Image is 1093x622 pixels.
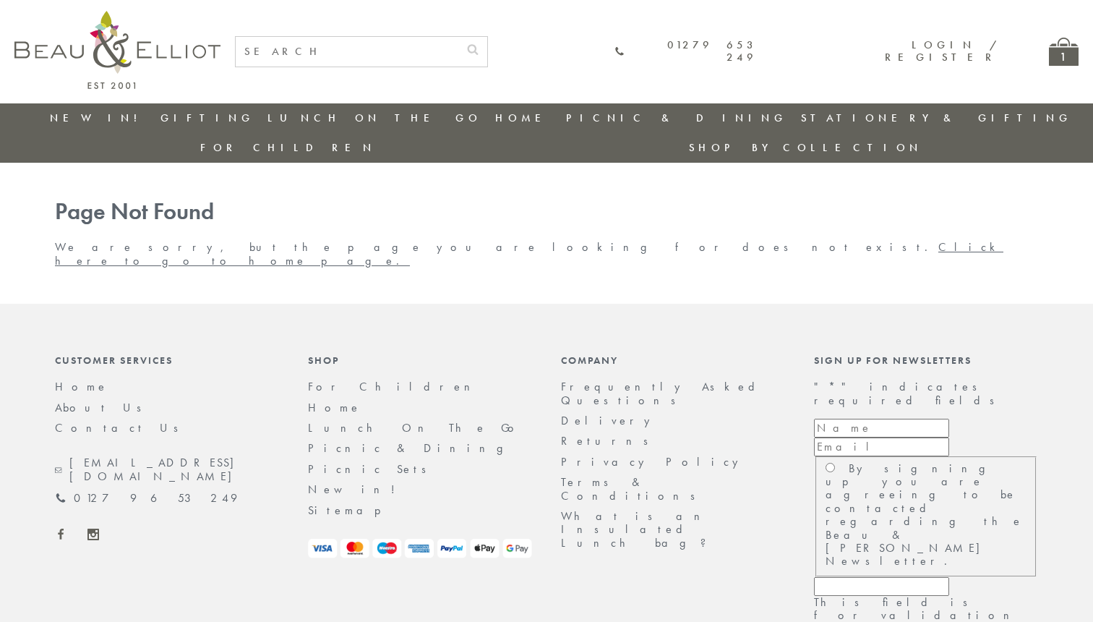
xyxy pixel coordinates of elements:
a: Home [495,111,553,125]
input: Email [814,438,949,456]
a: For Children [200,140,376,155]
a: Lunch On The Go [308,420,523,435]
a: 01279 653 249 [614,39,757,64]
label: By signing up you are agreeing to be contacted regarding the Beau & [PERSON_NAME] Newsletter. [826,461,1024,569]
a: About Us [55,400,151,415]
a: Frequently Asked Questions [561,379,764,407]
a: 01279 653 249 [55,492,237,505]
input: SEARCH [236,37,458,67]
a: Delivery [561,413,658,428]
img: payment-logos.png [308,539,532,558]
a: What is an Insulated Lunch bag? [561,508,718,550]
a: Lunch On The Go [267,111,481,125]
a: Privacy Policy [561,454,746,469]
a: Contact Us [55,420,188,435]
div: We are sorry, but the page you are looking for does not exist. [40,199,1053,268]
a: 1 [1049,38,1079,66]
div: Shop [308,354,532,366]
div: Sign up for newsletters [814,354,1038,366]
div: Customer Services [55,354,279,366]
a: [EMAIL_ADDRESS][DOMAIN_NAME] [55,456,279,483]
a: New in! [308,482,406,497]
a: Login / Register [885,38,998,64]
a: Picnic & Dining [566,111,787,125]
a: Home [308,400,361,415]
a: Shop by collection [689,140,922,155]
a: Terms & Conditions [561,474,705,503]
img: logo [14,11,220,89]
p: " " indicates required fields [814,380,1038,407]
a: Stationery & Gifting [801,111,1072,125]
h1: Page Not Found [55,199,1038,226]
input: Name [814,419,949,438]
a: For Children [308,379,481,394]
a: Picnic Sets [308,461,436,477]
a: Gifting [160,111,254,125]
a: Sitemap [308,503,400,518]
div: Company [561,354,785,366]
a: Returns [561,433,658,448]
a: Home [55,379,108,394]
a: Click here to go to home page. [55,239,1003,268]
a: New in! [50,111,147,125]
a: Picnic & Dining [308,440,518,456]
